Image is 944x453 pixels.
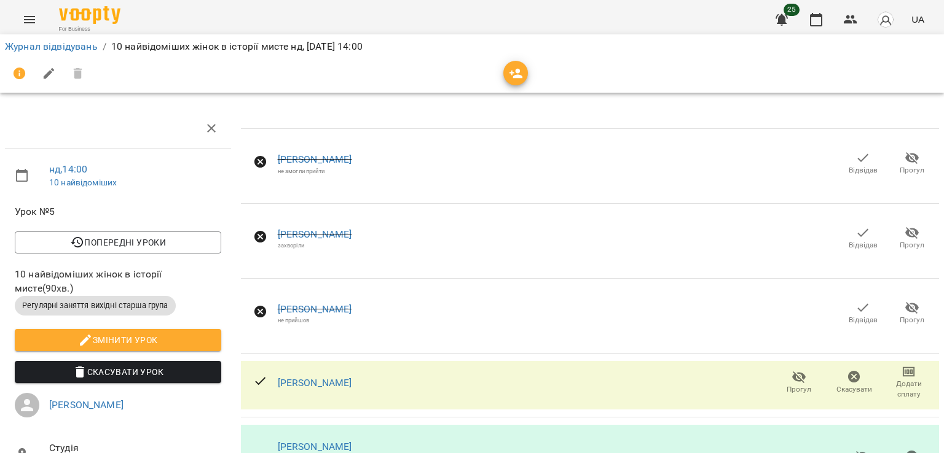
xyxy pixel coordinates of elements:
[49,177,117,187] a: 10 найвідоміших
[5,39,939,54] nav: breadcrumb
[838,221,887,255] button: Відвідав
[49,163,87,175] a: нд , 14:00
[15,329,221,351] button: Змінити урок
[15,5,44,34] button: Menu
[889,379,929,400] span: Додати сплату
[838,296,887,330] button: Відвідав
[15,300,176,311] span: Регулярні заняття вихідні старша група
[278,303,352,315] a: [PERSON_NAME]
[900,240,924,250] span: Прогул
[15,267,221,296] span: 10 найвідоміших жінок в історії мисте ( 90 хв. )
[771,366,827,400] button: Прогул
[5,41,98,52] a: Журнал відвідувань
[907,8,929,31] button: UA
[278,228,352,240] a: [PERSON_NAME]
[836,384,872,395] span: Скасувати
[15,231,221,254] button: Попередні уроки
[838,146,887,180] button: Відвідав
[887,146,937,180] button: Прогул
[49,399,124,411] a: [PERSON_NAME]
[25,235,211,250] span: Попередні уроки
[111,39,363,54] p: 10 найвідоміших жінок в історії мисте нд, [DATE] 14:00
[849,165,878,176] span: Відвідав
[887,221,937,255] button: Прогул
[103,39,106,54] li: /
[278,153,352,165] a: [PERSON_NAME]
[25,333,211,347] span: Змінити урок
[787,384,811,395] span: Прогул
[278,167,352,175] div: не змогли прийти
[59,6,120,24] img: Voopty Logo
[278,241,352,249] div: захворіли
[59,25,120,33] span: For Business
[25,365,211,379] span: Скасувати Урок
[784,4,800,16] span: 25
[877,11,894,28] img: avatar_s.png
[15,361,221,383] button: Скасувати Урок
[887,296,937,330] button: Прогул
[849,240,878,250] span: Відвідав
[900,315,924,325] span: Прогул
[911,13,924,26] span: UA
[900,165,924,176] span: Прогул
[881,366,937,400] button: Додати сплату
[278,316,352,324] div: не прийшов
[849,315,878,325] span: Відвідав
[278,377,352,389] a: [PERSON_NAME]
[15,204,221,219] span: Урок №5
[278,441,352,452] a: [PERSON_NAME]
[827,366,882,400] button: Скасувати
